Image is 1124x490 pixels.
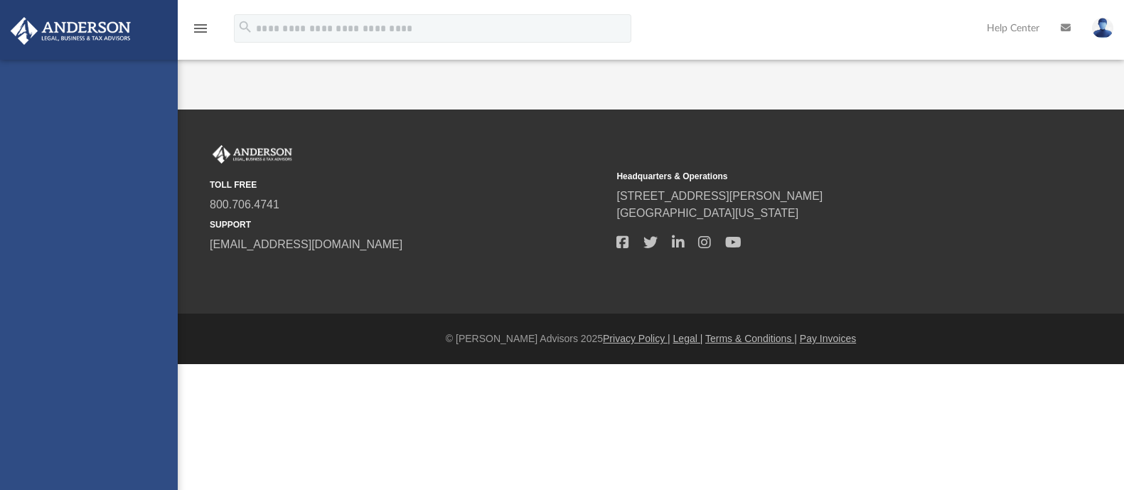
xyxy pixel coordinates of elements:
i: menu [192,20,209,37]
div: © [PERSON_NAME] Advisors 2025 [178,331,1124,346]
small: Headquarters & Operations [616,170,1013,183]
a: 800.706.4741 [210,198,279,211]
a: Legal | [673,333,703,344]
a: menu [192,27,209,37]
a: Privacy Policy | [603,333,670,344]
a: Pay Invoices [800,333,856,344]
a: Terms & Conditions | [705,333,797,344]
a: [GEOGRAPHIC_DATA][US_STATE] [616,207,798,219]
a: [EMAIL_ADDRESS][DOMAIN_NAME] [210,238,402,250]
a: [STREET_ADDRESS][PERSON_NAME] [616,190,823,202]
small: SUPPORT [210,218,606,231]
small: TOLL FREE [210,179,606,191]
img: Anderson Advisors Platinum Portal [210,145,295,164]
img: Anderson Advisors Platinum Portal [6,17,135,45]
img: User Pic [1092,18,1113,38]
i: search [237,19,253,35]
